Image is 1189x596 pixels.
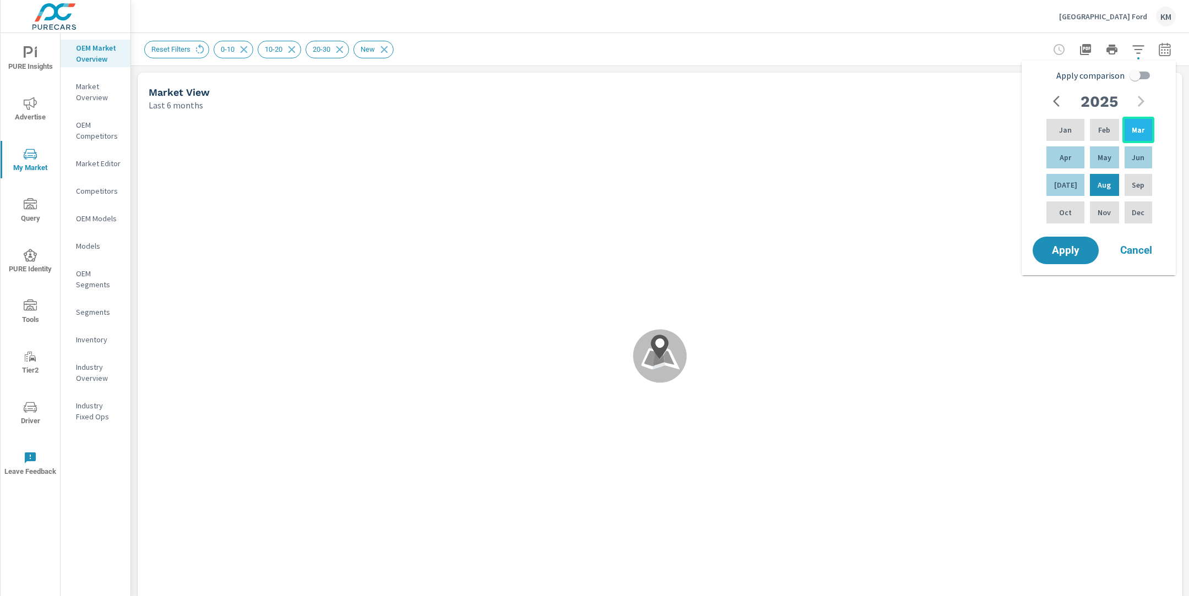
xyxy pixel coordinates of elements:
[1,33,60,489] div: nav menu
[1132,179,1144,190] p: Sep
[61,304,130,320] div: Segments
[76,307,122,318] p: Segments
[61,265,130,293] div: OEM Segments
[1127,39,1149,61] button: Apply Filters
[61,155,130,172] div: Market Editor
[4,350,57,377] span: Tier2
[306,41,349,58] div: 20-30
[61,183,130,199] div: Competitors
[214,41,253,58] div: 0-10
[1081,92,1118,111] h2: 2025
[149,86,210,98] h5: Market View
[4,97,57,124] span: Advertise
[1033,237,1099,264] button: Apply
[61,331,130,348] div: Inventory
[1132,152,1144,163] p: Jun
[1098,124,1110,135] p: Feb
[61,40,130,67] div: OEM Market Overview
[306,45,337,53] span: 20-30
[76,81,122,103] p: Market Overview
[61,238,130,254] div: Models
[145,45,197,53] span: Reset Filters
[61,359,130,386] div: Industry Overview
[1054,179,1077,190] p: [DATE]
[76,185,122,196] p: Competitors
[1114,245,1158,255] span: Cancel
[76,119,122,141] p: OEM Competitors
[4,451,57,478] span: Leave Feedback
[76,268,122,290] p: OEM Segments
[4,46,57,73] span: PURE Insights
[1132,124,1144,135] p: Mar
[1044,245,1088,255] span: Apply
[76,240,122,251] p: Models
[1154,39,1176,61] button: Select Date Range
[1098,207,1111,218] p: Nov
[149,99,203,112] p: Last 6 months
[76,213,122,224] p: OEM Models
[1156,7,1176,26] div: KM
[4,249,57,276] span: PURE Identity
[1059,12,1147,21] p: [GEOGRAPHIC_DATA] Ford
[354,45,381,53] span: New
[4,147,57,174] span: My Market
[353,41,394,58] div: New
[1132,207,1144,218] p: Dec
[76,158,122,169] p: Market Editor
[61,78,130,106] div: Market Overview
[258,45,289,53] span: 10-20
[144,41,209,58] div: Reset Filters
[1103,237,1169,264] button: Cancel
[1059,124,1072,135] p: Jan
[61,397,130,425] div: Industry Fixed Ops
[4,299,57,326] span: Tools
[1098,152,1111,163] p: May
[76,42,122,64] p: OEM Market Overview
[1098,179,1111,190] p: Aug
[258,41,301,58] div: 10-20
[76,400,122,422] p: Industry Fixed Ops
[4,198,57,225] span: Query
[61,117,130,144] div: OEM Competitors
[76,362,122,384] p: Industry Overview
[4,401,57,428] span: Driver
[61,210,130,227] div: OEM Models
[76,334,122,345] p: Inventory
[1060,152,1071,163] p: Apr
[1059,207,1072,218] p: Oct
[214,45,241,53] span: 0-10
[1056,69,1125,82] span: Apply comparison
